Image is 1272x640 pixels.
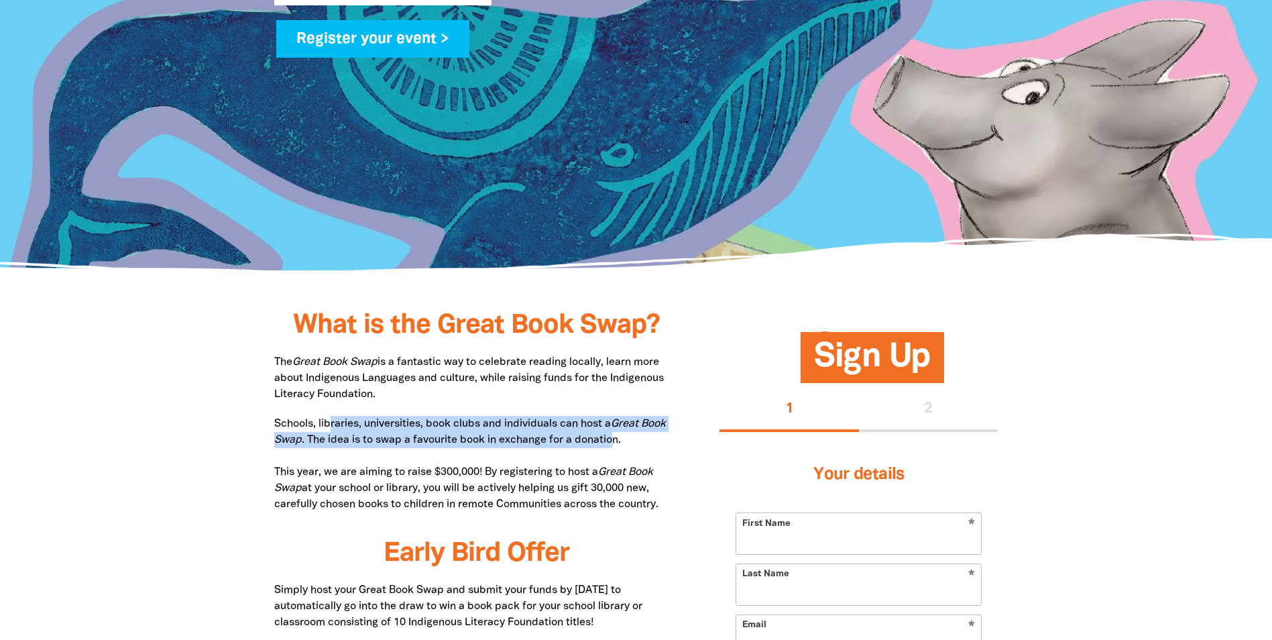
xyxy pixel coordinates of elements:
[274,416,680,513] p: Schools, libraries, universities, book clubs and individuals can host a . The idea is to swap a f...
[276,20,470,58] a: Register your event >
[274,419,666,445] em: Great Book Swap
[384,541,569,566] span: Early Bird Offer
[292,358,378,367] em: Great Book Swap
[293,313,660,338] span: What is the Great Book Swap?
[274,468,653,493] em: Great Book Swap
[274,582,680,631] p: Simply host your Great Book Swap and submit your funds by [DATE] to automatically go into the dra...
[736,448,982,502] h3: Your details
[814,343,931,384] span: Sign Up
[274,354,680,403] p: The is a fantastic way to celebrate reading locally, learn more about Indigenous Languages and cu...
[719,389,859,432] button: Stage 1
